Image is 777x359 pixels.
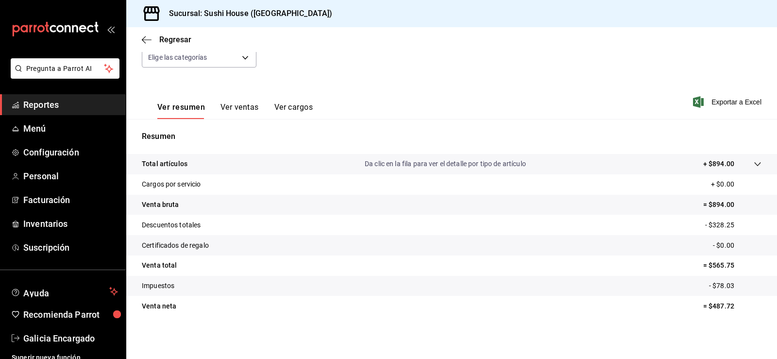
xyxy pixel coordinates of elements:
[23,170,118,183] span: Personal
[365,159,526,169] p: Da clic en la fila para ver el detalle por tipo de artículo
[23,286,105,297] span: Ayuda
[142,35,191,44] button: Regresar
[703,260,761,271] p: = $565.75
[703,159,734,169] p: + $894.00
[23,146,118,159] span: Configuración
[11,58,119,79] button: Pregunta a Parrot AI
[703,301,761,311] p: = $487.72
[148,52,207,62] span: Elige las categorías
[142,301,176,311] p: Venta neta
[142,240,209,251] p: Certificados de regalo
[142,131,761,142] p: Resumen
[157,103,205,119] button: Ver resumen
[709,281,761,291] p: - $78.03
[23,217,118,230] span: Inventarios
[220,103,259,119] button: Ver ventas
[23,332,118,345] span: Galicia Encargado
[23,122,118,135] span: Menú
[23,241,118,254] span: Suscripción
[695,96,761,108] button: Exportar a Excel
[142,281,174,291] p: Impuestos
[23,98,118,111] span: Reportes
[703,200,761,210] p: = $894.00
[161,8,332,19] h3: Sucursal: Sushi House ([GEOGRAPHIC_DATA])
[142,200,179,210] p: Venta bruta
[274,103,313,119] button: Ver cargos
[107,25,115,33] button: open_drawer_menu
[711,179,761,189] p: + $0.00
[23,308,118,321] span: Recomienda Parrot
[142,220,201,230] p: Descuentos totales
[142,179,201,189] p: Cargos por servicio
[142,159,187,169] p: Total artículos
[157,103,313,119] div: navigation tabs
[159,35,191,44] span: Regresar
[7,70,119,81] a: Pregunta a Parrot AI
[23,193,118,206] span: Facturación
[26,64,104,74] span: Pregunta a Parrot AI
[142,260,177,271] p: Venta total
[713,240,761,251] p: - $0.00
[705,220,761,230] p: - $328.25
